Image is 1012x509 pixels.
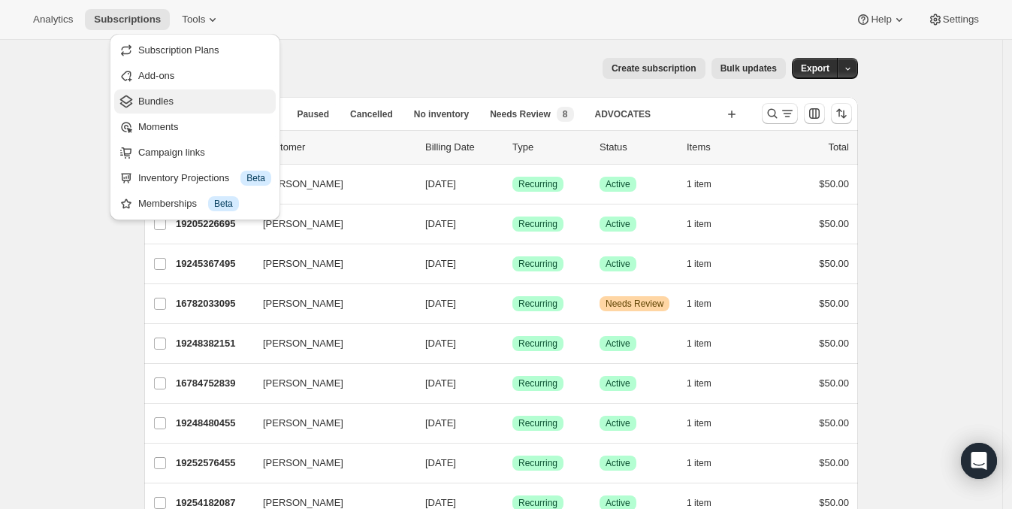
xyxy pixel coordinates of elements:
button: Tools [173,9,229,30]
div: 16784752839[PERSON_NAME][DATE]SuccessRecurringSuccessActive1 item$50.00 [176,373,849,394]
p: Status [600,140,675,155]
button: Export [792,58,838,79]
div: Type [512,140,588,155]
button: Moments [114,115,276,139]
span: 1 item [687,417,711,429]
span: No inventory [414,108,469,120]
p: 19252576455 [176,456,251,471]
span: Campaign links [138,147,205,158]
button: 1 item [687,214,728,235]
div: Inventory Projections [138,171,271,186]
button: Settings [919,9,988,30]
span: Active [606,178,630,190]
button: [PERSON_NAME] [254,411,404,435]
span: [DATE] [425,298,456,309]
button: Customize table column order and visibility [804,103,825,124]
span: $50.00 [819,417,849,429]
span: [PERSON_NAME] [263,217,343,232]
span: Bulk updates [720,62,777,74]
div: 19245367495[PERSON_NAME][DATE]SuccessRecurringSuccessActive1 item$50.00 [176,253,849,274]
span: Active [606,417,630,429]
p: 16784752839 [176,376,251,391]
span: $50.00 [819,377,849,389]
button: Search and filter results [762,103,798,124]
span: Beta [246,172,265,184]
span: Bundles [138,95,174,107]
span: $50.00 [819,497,849,508]
button: 1 item [687,293,728,314]
span: [DATE] [425,497,456,508]
span: Analytics [33,14,73,26]
button: [PERSON_NAME] [254,451,404,475]
button: Campaign links [114,141,276,165]
span: Active [606,258,630,270]
span: Beta [214,198,233,210]
span: Active [606,497,630,509]
button: [PERSON_NAME] [254,252,404,276]
span: [DATE] [425,338,456,349]
div: Open Intercom Messenger [961,443,997,479]
span: Help [871,14,891,26]
button: 1 item [687,453,728,474]
span: 8 [563,108,568,120]
span: Active [606,377,630,389]
span: 1 item [687,258,711,270]
span: [DATE] [425,377,456,389]
button: Help [847,9,915,30]
span: Needs Review [606,298,663,310]
span: 1 item [687,377,711,389]
span: [PERSON_NAME] [263,336,343,351]
span: Recurring [518,457,557,469]
span: Add-ons [138,70,174,81]
span: [PERSON_NAME] [263,456,343,471]
button: 1 item [687,333,728,354]
button: [PERSON_NAME] [254,292,404,316]
span: Subscription Plans [138,44,219,56]
span: $50.00 [819,178,849,189]
span: $50.00 [819,218,849,229]
span: $50.00 [819,258,849,269]
span: [PERSON_NAME] [263,296,343,311]
span: 1 item [687,298,711,310]
div: Memberships [138,196,271,211]
span: Settings [943,14,979,26]
span: Export [801,62,829,74]
p: Billing Date [425,140,500,155]
span: Active [606,338,630,350]
button: 1 item [687,174,728,195]
span: Recurring [518,377,557,389]
div: Items [687,140,762,155]
span: $50.00 [819,457,849,468]
span: $50.00 [819,338,849,349]
span: Recurring [518,497,557,509]
div: 18823774407[PERSON_NAME][DATE]SuccessRecurringSuccessActive1 item$50.00 [176,174,849,195]
p: Customer [263,140,413,155]
span: Active [606,218,630,230]
button: Bulk updates [711,58,786,79]
button: 1 item [687,253,728,274]
button: 1 item [687,373,728,394]
button: Sort the results [831,103,852,124]
button: [PERSON_NAME] [254,212,404,236]
button: Analytics [24,9,82,30]
span: 1 item [687,178,711,190]
button: Subscription Plans [114,38,276,62]
span: Needs Review [490,108,551,120]
span: [DATE] [425,258,456,269]
p: 16782033095 [176,296,251,311]
span: Recurring [518,218,557,230]
span: Paused [297,108,329,120]
span: $50.00 [819,298,849,309]
button: Memberships [114,192,276,216]
span: [PERSON_NAME] [263,376,343,391]
button: Create new view [720,104,744,125]
button: Bundles [114,89,276,114]
span: [PERSON_NAME] [263,256,343,271]
button: [PERSON_NAME] [254,332,404,356]
p: 19248480455 [176,416,251,431]
span: [DATE] [425,417,456,429]
span: [DATE] [425,218,456,229]
span: Recurring [518,417,557,429]
span: [PERSON_NAME] [263,416,343,431]
button: Add-ons [114,64,276,88]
